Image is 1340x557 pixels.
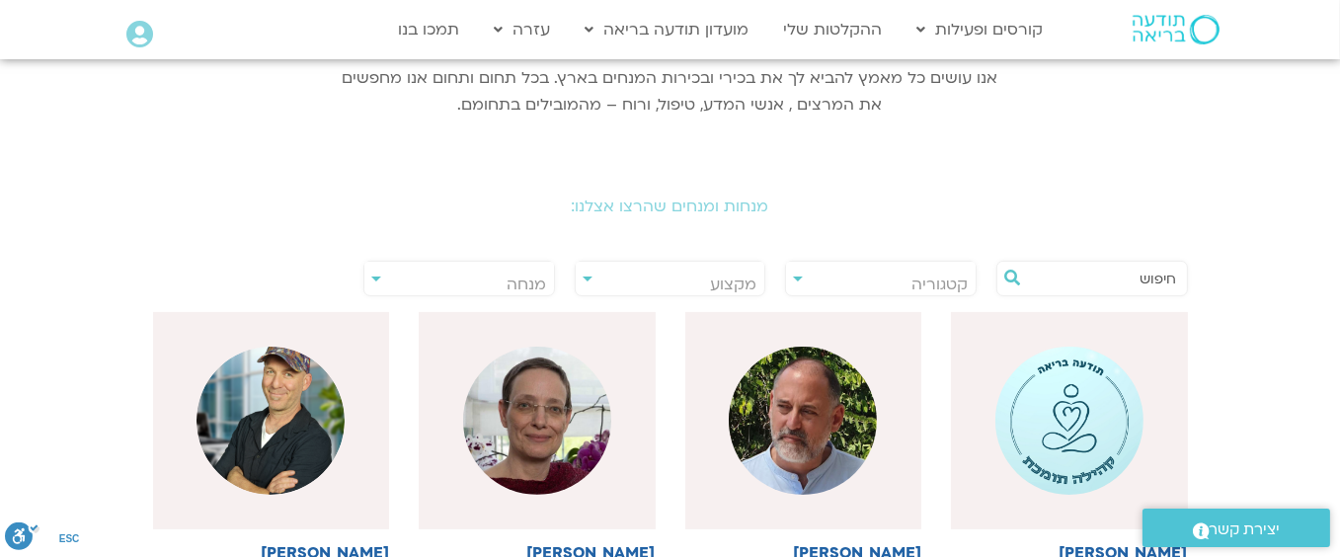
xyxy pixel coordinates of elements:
[1133,15,1220,44] img: תודעה בריאה
[575,11,758,48] a: מועדון תודעה בריאה
[906,11,1053,48] a: קורסים ופעילות
[911,274,968,295] span: קטגוריה
[995,347,1143,495] img: %D7%AA%D7%95%D7%93%D7%A2%D7%94-%D7%91%D7%A8%D7%99%D7%90%D7%94-%D7%A7%D7%94%D7%99%D7%9C%D7%94-%D7%...
[118,198,1223,215] h2: מנחות ומנחים שהרצו אצלנו:
[197,347,345,495] img: %D7%96%D7%99%D7%95%D7%90%D7%9F-.png
[340,65,1001,119] p: אנו עושים כל מאמץ להביא לך את בכירי ובכירות המנחים בארץ. בכל תחום ותחום אנו מחפשים את המרצים , אנ...
[1143,509,1330,547] a: יצירת קשר
[388,11,469,48] a: תמכו בנו
[729,347,877,495] img: %D7%91%D7%A8%D7%95%D7%9A-%D7%A8%D7%96.png
[463,347,611,495] img: %D7%93%D7%A0%D7%94-%D7%92%D7%A0%D7%99%D7%94%D7%A8.png
[484,11,560,48] a: עזרה
[773,11,892,48] a: ההקלטות שלי
[710,274,756,295] span: מקצוע
[1210,517,1281,543] span: יצירת קשר
[1027,262,1177,295] input: חיפוש
[507,274,546,295] span: מנחה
